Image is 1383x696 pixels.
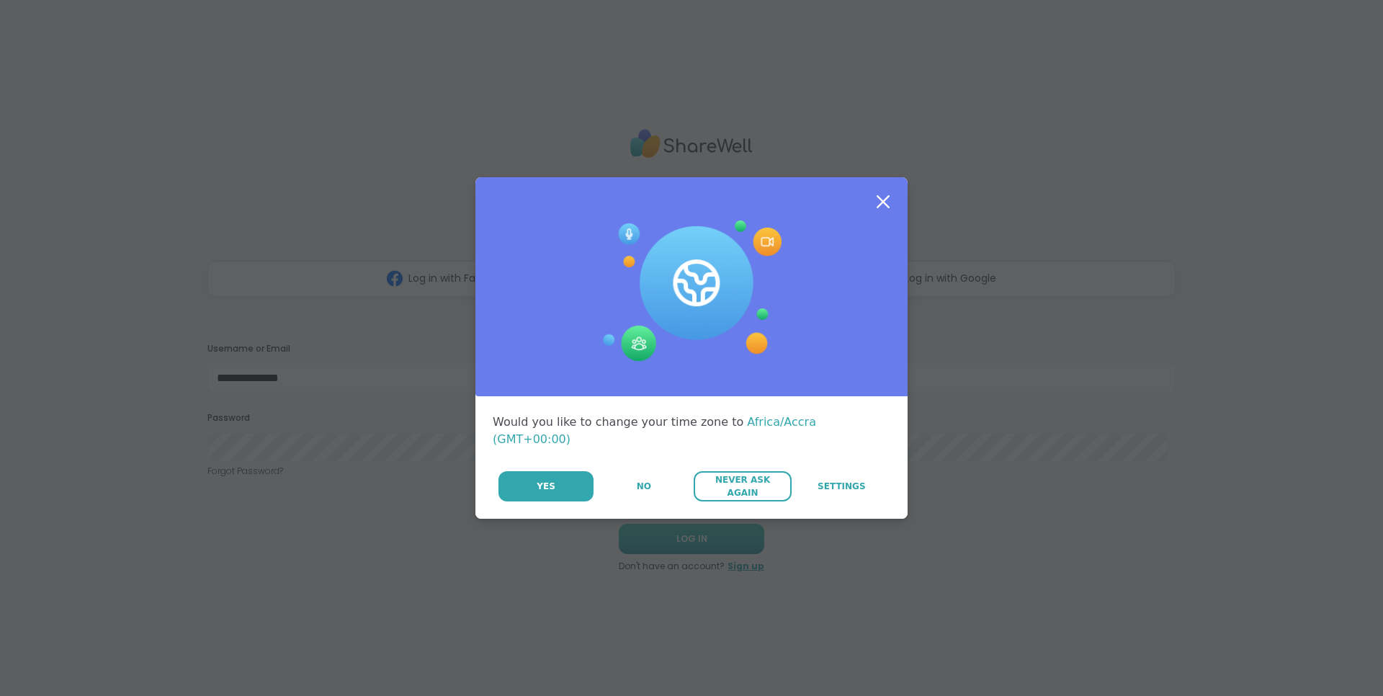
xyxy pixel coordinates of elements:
[701,473,784,499] span: Never Ask Again
[498,471,594,501] button: Yes
[637,480,651,493] span: No
[537,480,555,493] span: Yes
[493,414,890,448] div: Would you like to change your time zone to
[493,415,816,446] span: Africa/Accra (GMT+00:00)
[601,220,782,362] img: Session Experience
[595,471,692,501] button: No
[793,471,890,501] a: Settings
[694,471,791,501] button: Never Ask Again
[818,480,866,493] span: Settings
